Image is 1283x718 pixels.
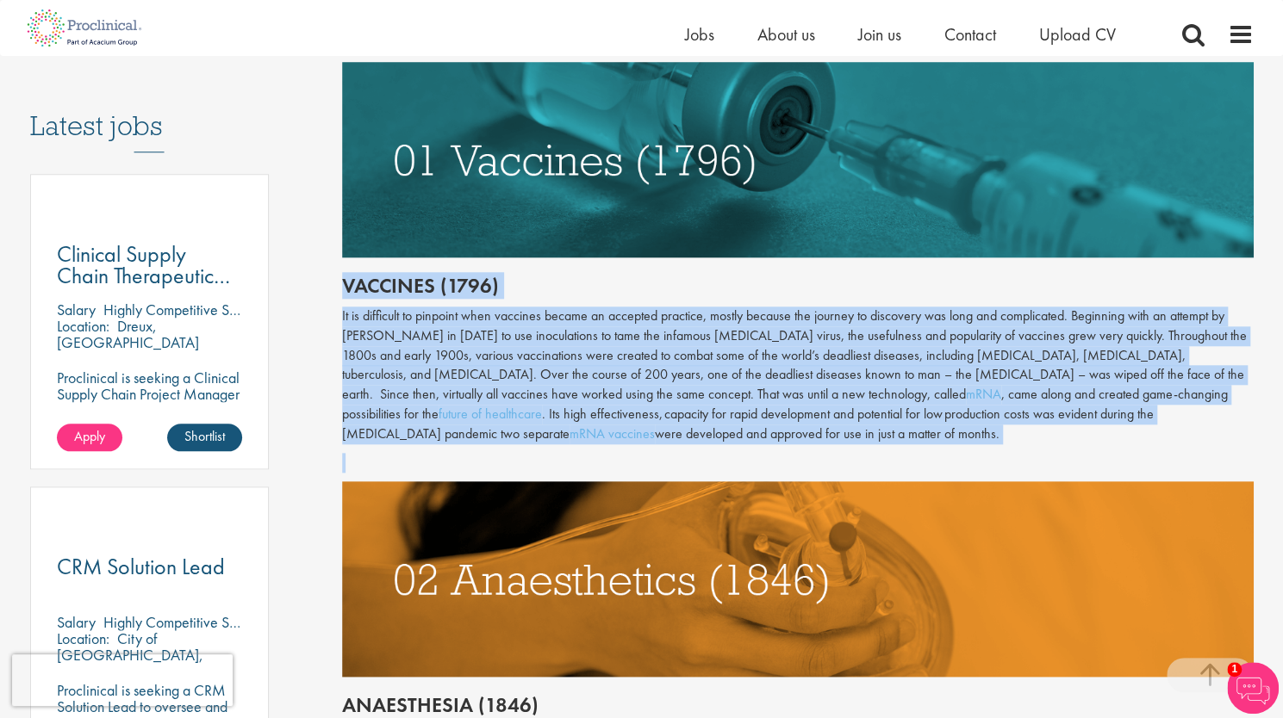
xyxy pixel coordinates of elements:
[944,23,996,46] a: Contact
[57,556,243,578] a: CRM Solution Lead
[342,694,1254,716] h2: Anaesthesia (1846)
[57,628,109,648] span: Location:
[57,244,243,287] a: Clinical Supply Chain Therapeutic Area Project Manager
[12,654,233,706] iframe: reCAPTCHA
[342,275,1254,297] h2: Vaccines (1796)
[570,424,655,443] a: mRNA vaccines
[57,300,96,319] span: Salary
[342,62,1254,257] img: vaccines
[858,23,901,46] a: Join us
[342,306,1254,444] div: It is difficult to pinpoint when vaccines became an accepted practice, mostly because the journey...
[57,316,109,336] span: Location:
[103,612,260,632] p: Highly Competitive Salary
[57,424,122,451] a: Apply
[57,552,225,581] span: CRM Solution Lead
[57,612,96,632] span: Salary
[966,385,1001,403] a: mRNA
[1227,662,1279,714] img: Chatbot
[30,68,270,152] h3: Latest jobs
[167,424,242,451] a: Shortlist
[57,316,199,352] p: Dreux, [GEOGRAPHIC_DATA]
[439,405,542,423] a: future of healthcare
[57,239,230,333] span: Clinical Supply Chain Therapeutic Area Project Manager
[103,300,260,319] p: Highly Competitive Salary
[1227,662,1242,677] span: 1
[1039,23,1116,46] a: Upload CV
[74,427,105,445] span: Apply
[757,23,815,46] a: About us
[685,23,714,46] a: Jobs
[57,369,243,484] p: Proclinical is seeking a Clinical Supply Chain Project Manager to join a dynamic team dedicated t...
